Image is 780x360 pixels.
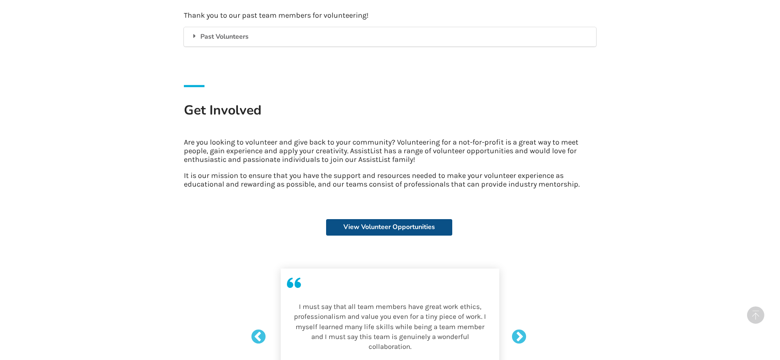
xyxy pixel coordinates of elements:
[184,11,596,20] p: Thank you to our past team members for volunteering!
[184,138,596,164] p: Are you looking to volunteer and give back to your community? Volunteering for a not-for-profit i...
[326,219,452,236] a: View Volunteer Opportunities
[511,329,519,337] button: Next
[184,171,596,189] p: It is our mission to ensure that you have the support and resources needed to make your volunteer...
[250,329,258,337] button: Previous
[184,27,596,47] div: Past Volunteers
[184,102,596,131] h1: Get Involved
